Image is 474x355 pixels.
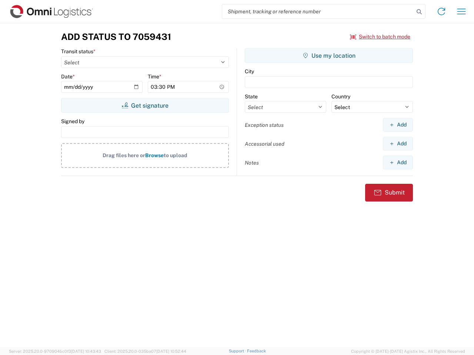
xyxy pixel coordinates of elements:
[61,73,75,80] label: Date
[71,349,101,354] span: [DATE] 10:43:43
[245,68,254,75] label: City
[331,93,350,100] label: Country
[245,159,259,166] label: Notes
[245,48,413,63] button: Use my location
[383,156,413,169] button: Add
[245,122,284,128] label: Exception status
[245,93,258,100] label: State
[103,152,145,158] span: Drag files here or
[222,4,414,18] input: Shipment, tracking or reference number
[164,152,187,158] span: to upload
[383,137,413,151] button: Add
[365,184,413,202] button: Submit
[61,31,171,42] h3: Add Status to 7059431
[383,118,413,132] button: Add
[156,349,186,354] span: [DATE] 10:52:44
[145,152,164,158] span: Browse
[229,349,247,353] a: Support
[61,118,84,125] label: Signed by
[350,31,410,43] button: Switch to batch mode
[245,141,284,147] label: Accessorial used
[61,98,229,113] button: Get signature
[351,348,465,355] span: Copyright © [DATE]-[DATE] Agistix Inc., All Rights Reserved
[148,73,161,80] label: Time
[247,349,266,353] a: Feedback
[61,48,96,55] label: Transit status
[9,349,101,354] span: Server: 2025.20.0-970904bc0f3
[104,349,186,354] span: Client: 2025.20.0-035ba07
